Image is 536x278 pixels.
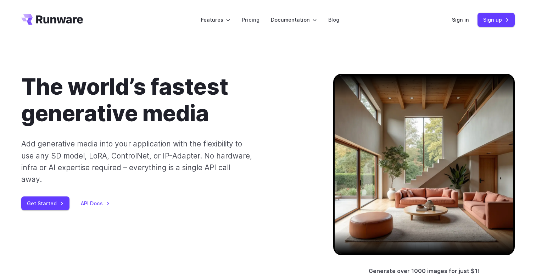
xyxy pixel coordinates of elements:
label: Documentation [271,16,317,24]
a: Sign up [478,13,515,27]
a: API Docs [81,199,110,207]
label: Features [201,16,230,24]
p: Generate over 1000 images for just $1! [369,267,479,276]
a: Sign in [452,16,469,24]
a: Go to / [21,14,83,25]
a: Get Started [21,196,69,210]
h1: The world’s fastest generative media [21,74,311,127]
p: Add generative media into your application with the flexibility to use any SD model, LoRA, Contro... [21,138,253,185]
a: Pricing [242,16,259,24]
a: Blog [328,16,339,24]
